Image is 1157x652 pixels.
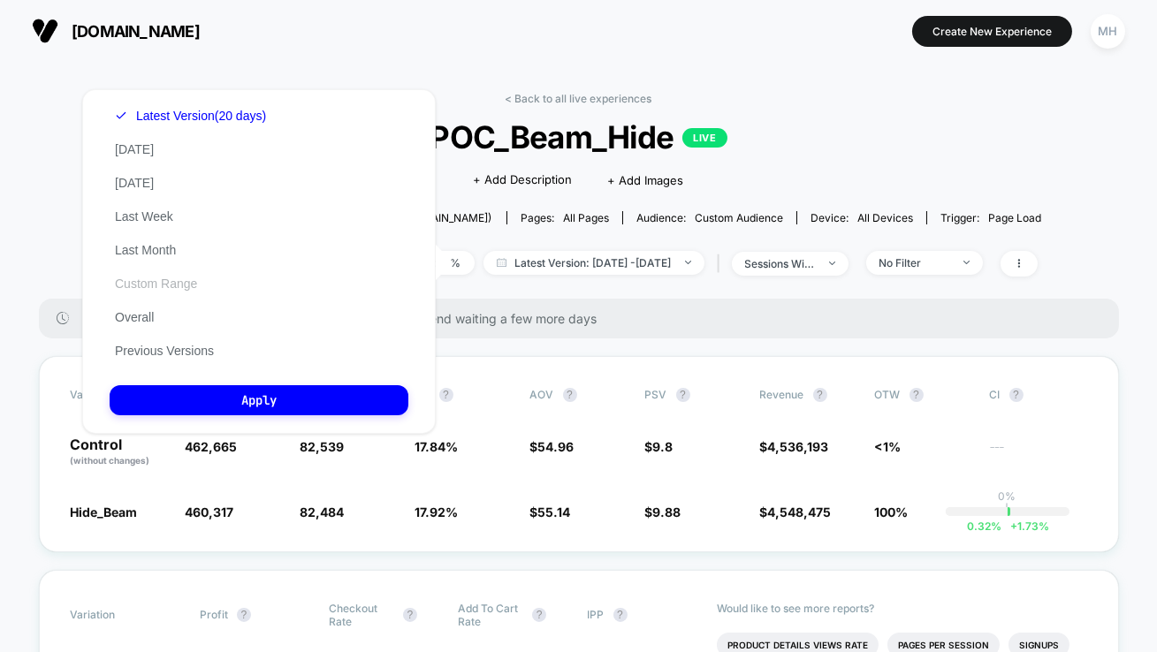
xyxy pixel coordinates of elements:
button: Last Week [110,208,179,224]
span: Variation [71,602,168,628]
span: POC_Beam_Hide [162,118,995,155]
img: end [829,262,835,265]
div: Trigger: [940,211,1041,224]
span: 4,548,475 [768,504,832,519]
span: 0.32 % [968,519,1002,533]
span: 4,536,193 [768,439,829,454]
button: Apply [110,385,408,415]
span: $ [530,439,575,454]
span: OTW [875,388,972,402]
span: Add To Cart Rate [458,602,523,628]
span: 17.84 % [415,439,459,454]
div: Pages: [521,211,609,224]
button: Latest Version(20 days) [110,108,271,124]
span: Hide_Beam [71,504,138,519]
img: end [963,261,970,264]
button: ? [813,388,827,402]
p: | [1006,503,1009,516]
p: LIVE [682,128,727,148]
span: $ [530,504,571,519]
button: Custom Range [110,276,202,292]
span: Revenue [760,388,804,401]
button: MH [1085,13,1130,49]
span: 460,317 [186,504,234,519]
span: IPP [588,608,605,621]
p: Would like to see more reports? [717,602,1087,615]
img: calendar [497,258,506,267]
span: Profit [200,608,228,621]
p: 0% [999,489,1016,503]
span: 9.88 [653,504,681,519]
span: + Add Description [474,171,573,189]
button: ? [532,608,546,622]
span: 1.73 % [1002,519,1050,533]
span: + Add Images [608,173,684,187]
button: ? [676,388,690,402]
div: MH [1091,14,1125,49]
span: 100% [875,504,909,519]
button: ? [563,388,577,402]
p: Control [71,437,168,467]
button: ? [403,608,417,622]
button: ? [910,388,924,402]
span: 82,539 [301,439,345,454]
span: $ [760,439,829,454]
span: 55.14 [538,504,571,519]
span: [DOMAIN_NAME] [72,22,200,41]
span: 54.96 [538,439,575,454]
span: Checkout Rate [329,602,394,628]
button: [DATE] [110,141,159,157]
button: ? [237,608,251,622]
span: all devices [857,211,913,224]
span: CI [990,388,1087,402]
span: --- [990,442,1087,467]
span: + [1011,519,1018,533]
span: PSV [645,388,667,401]
button: Overall [110,309,159,325]
button: Create New Experience [912,16,1072,47]
div: sessions with impression [745,257,816,270]
a: < Back to all live experiences [506,92,652,105]
span: 17.92 % [415,504,459,519]
button: ? [613,608,628,622]
div: Audience: [636,211,783,224]
img: Visually logo [32,18,58,44]
span: | [713,251,732,277]
button: Last Month [110,242,181,258]
span: There are still no statistically significant results. We recommend waiting a few more days [87,311,1084,326]
span: <1% [875,439,902,454]
span: AOV [530,388,554,401]
button: [DOMAIN_NAME] [27,17,205,45]
span: Custom Audience [695,211,783,224]
div: No Filter [879,256,950,269]
span: Latest Version: [DATE] - [DATE] [483,251,704,275]
span: $ [760,504,832,519]
button: ? [1009,388,1024,402]
button: Previous Versions [110,343,219,359]
span: Page Load [988,211,1041,224]
img: end [685,261,691,264]
span: $ [645,504,681,519]
span: all pages [563,211,609,224]
span: 82,484 [301,504,345,519]
span: $ [645,439,674,454]
button: [DATE] [110,175,159,191]
span: 462,665 [186,439,238,454]
span: (without changes) [71,455,150,466]
span: 9.8 [653,439,674,454]
span: Device: [796,211,926,224]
